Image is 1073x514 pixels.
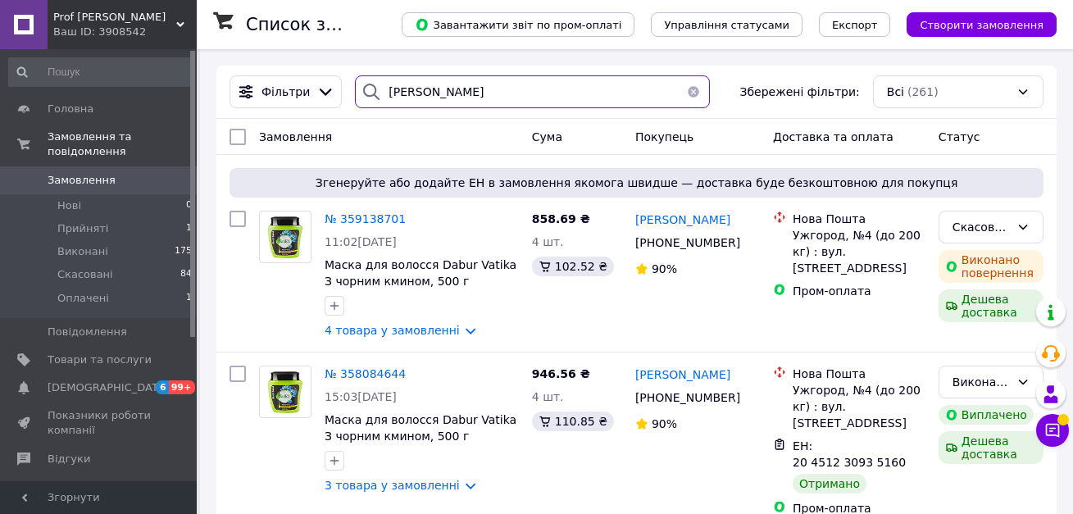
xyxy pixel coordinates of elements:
span: Покупець [635,130,693,143]
div: [PHONE_NUMBER] [632,231,743,254]
a: Створити замовлення [890,17,1057,30]
span: Скасовані [57,267,113,282]
span: 946.56 ₴ [532,367,590,380]
span: Завантажити звіт по пром-оплаті [415,17,621,32]
input: Пошук [8,57,193,87]
button: Очистить [677,75,710,108]
span: 6 [156,380,169,394]
a: Фото товару [259,366,311,418]
a: № 358084644 [325,367,406,380]
span: Створити замовлення [920,19,1043,31]
div: Виконано [953,373,1010,391]
span: 4 шт. [532,235,564,248]
span: Управління статусами [664,19,789,31]
a: [PERSON_NAME] [635,366,730,383]
span: Товари та послуги [48,353,152,367]
span: [DEMOGRAPHIC_DATA] [48,380,169,395]
span: 1 [186,291,192,306]
span: Cума [532,130,562,143]
span: 11:02[DATE] [325,235,397,248]
div: 110.85 ₴ [532,412,614,431]
div: Скасовано [953,218,1010,236]
span: Збережені фільтри: [739,84,859,100]
a: [PERSON_NAME] [635,212,730,228]
span: Фільтри [261,84,310,100]
img: Фото товару [264,366,307,417]
span: Доставка та оплата [773,130,893,143]
span: Нові [57,198,81,213]
span: Виконані [57,244,108,259]
span: 1 [186,221,192,236]
span: Головна [48,102,93,116]
span: 15:03[DATE] [325,390,397,403]
button: Експорт [819,12,891,37]
span: Замовлення [48,173,116,188]
div: Дешева доставка [939,289,1043,322]
span: 99+ [169,380,196,394]
button: Чат з покупцем [1036,414,1069,447]
h1: Список замовлень [246,15,412,34]
span: Prof Brand [53,10,176,25]
div: Дешева доставка [939,431,1043,464]
button: Управління статусами [651,12,802,37]
a: 3 товара у замовленні [325,479,460,492]
span: 90% [652,262,677,275]
div: Ваш ID: 3908542 [53,25,197,39]
span: Згенеруйте або додайте ЕН в замовлення якомога швидше — доставка буде безкоштовною для покупця [236,175,1037,191]
span: 858.69 ₴ [532,212,590,225]
div: [PHONE_NUMBER] [632,386,743,409]
button: Створити замовлення [907,12,1057,37]
span: Повідомлення [48,325,127,339]
span: Статус [939,130,980,143]
input: Пошук за номером замовлення, ПІБ покупця, номером телефону, Email, номером накладної [355,75,709,108]
button: Завантажити звіт по пром-оплаті [402,12,634,37]
span: Експорт [832,19,878,31]
div: Нова Пошта [793,366,925,382]
span: Відгуки [48,452,90,466]
div: Виплачено [939,405,1034,425]
a: № 359138701 [325,212,406,225]
img: Фото товару [264,212,307,262]
a: Фото товару [259,211,311,263]
div: Пром-оплата [793,283,925,299]
div: 102.52 ₴ [532,257,614,276]
div: Ужгород, №4 (до 200 кг) : вул. [STREET_ADDRESS] [793,227,925,276]
div: Ужгород, №4 (до 200 кг) : вул. [STREET_ADDRESS] [793,382,925,431]
span: 0 [186,198,192,213]
span: Покупці [48,480,92,494]
a: Маска для волосся Dabur Vatika З чорним кмином, 500 г [325,413,516,443]
span: Всі [887,84,904,100]
span: Замовлення [259,130,332,143]
span: (261) [907,85,939,98]
span: 90% [652,417,677,430]
span: ЕН: 20 4512 3093 5160 [793,439,906,469]
div: Виконано повернення [939,250,1043,283]
span: 4 шт. [532,390,564,403]
span: Замовлення та повідомлення [48,130,197,159]
span: Прийняті [57,221,108,236]
span: 175 [175,244,192,259]
span: [PERSON_NAME] [635,368,730,381]
a: 4 товара у замовленні [325,324,460,337]
span: 84 [180,267,192,282]
span: [PERSON_NAME] [635,213,730,226]
span: Оплачені [57,291,109,306]
div: Нова Пошта [793,211,925,227]
span: Показники роботи компанії [48,408,152,438]
div: Отримано [793,474,866,494]
a: Маска для волосся Dabur Vatika З чорним кмином, 500 г [325,258,516,288]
